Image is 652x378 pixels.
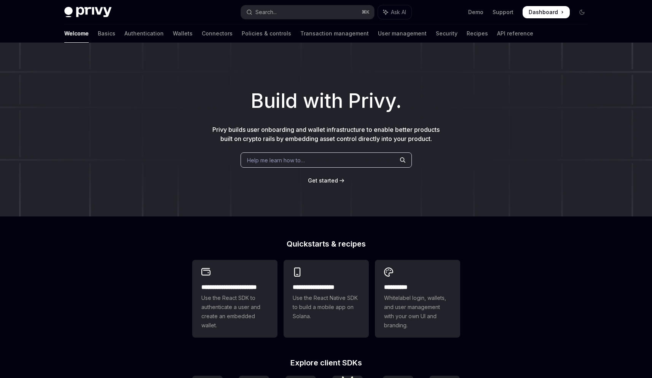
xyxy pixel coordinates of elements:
a: Basics [98,24,115,43]
span: ⌘ K [362,9,370,15]
img: dark logo [64,7,112,18]
a: API reference [497,24,533,43]
h2: Explore client SDKs [192,359,460,367]
div: Search... [255,8,277,17]
a: Authentication [124,24,164,43]
a: Transaction management [300,24,369,43]
a: Demo [468,8,483,16]
span: Use the React SDK to authenticate a user and create an embedded wallet. [201,293,268,330]
span: Ask AI [391,8,406,16]
button: Toggle dark mode [576,6,588,18]
button: Toggle assistant panel [378,5,411,19]
a: Wallets [173,24,193,43]
a: **** **** **** ***Use the React Native SDK to build a mobile app on Solana. [284,260,369,338]
a: Security [436,24,458,43]
a: **** *****Whitelabel login, wallets, and user management with your own UI and branding. [375,260,460,338]
a: Recipes [467,24,488,43]
a: Get started [308,177,338,184]
span: Use the React Native SDK to build a mobile app on Solana. [293,293,360,321]
a: Connectors [202,24,233,43]
span: Privy builds user onboarding and wallet infrastructure to enable better products built on crypto ... [212,126,440,143]
a: Policies & controls [242,24,291,43]
h2: Quickstarts & recipes [192,240,460,248]
a: Dashboard [523,6,570,18]
span: Help me learn how to… [247,156,305,164]
a: Support [493,8,513,16]
a: Welcome [64,24,89,43]
button: Open search [241,5,374,19]
span: Whitelabel login, wallets, and user management with your own UI and branding. [384,293,451,330]
span: Dashboard [529,8,558,16]
h1: Build with Privy. [12,86,640,116]
a: User management [378,24,427,43]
